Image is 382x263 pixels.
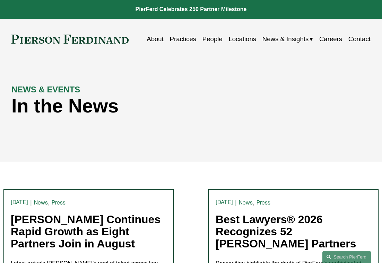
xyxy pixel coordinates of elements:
[11,200,28,205] time: [DATE]
[48,199,50,206] span: ,
[257,199,271,206] a: Press
[216,200,233,205] time: [DATE]
[216,213,356,250] a: Best Lawyers® 2026 Recognizes 52 [PERSON_NAME] Partners
[147,33,164,45] a: About
[239,199,253,206] a: News
[52,199,66,206] a: Press
[34,199,48,206] a: News
[11,213,160,250] a: [PERSON_NAME] Continues Rapid Growth as Eight Partners Join in August
[11,95,281,117] h1: In the News
[262,33,313,45] a: folder dropdown
[348,33,371,45] a: Contact
[170,33,197,45] a: Practices
[262,33,309,45] span: News & Insights
[11,85,80,94] strong: NEWS & EVENTS
[319,33,342,45] a: Careers
[322,251,371,263] a: Search this site
[253,199,254,206] span: ,
[202,33,223,45] a: People
[228,33,256,45] a: Locations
